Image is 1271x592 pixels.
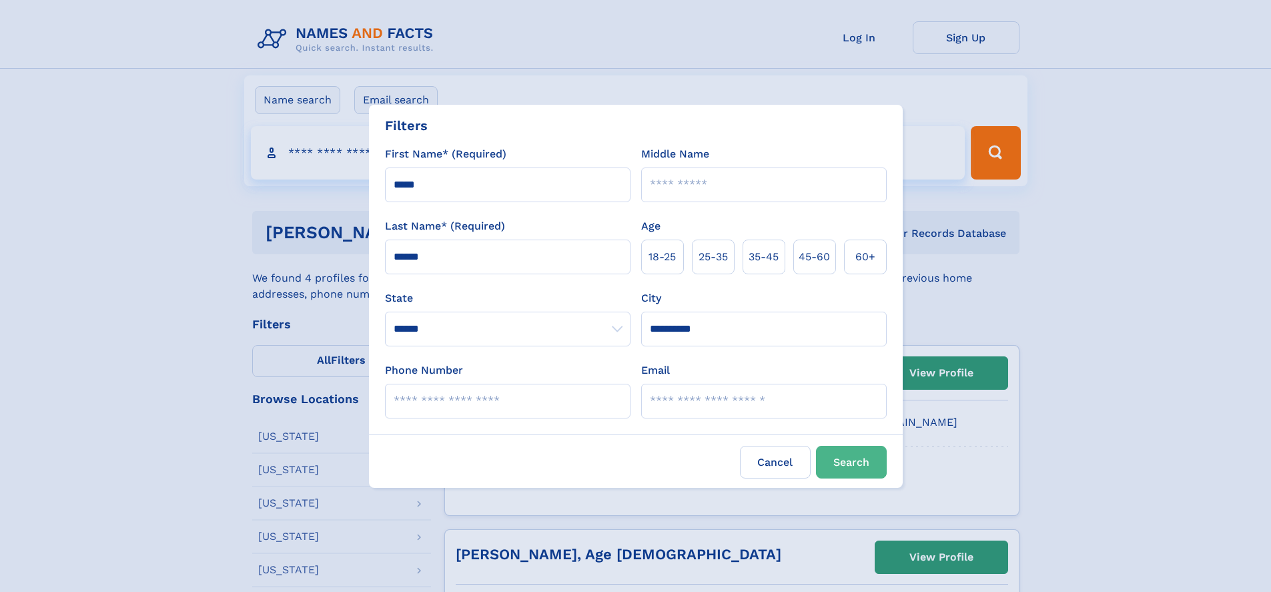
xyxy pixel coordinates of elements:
[749,249,779,265] span: 35‑45
[385,362,463,378] label: Phone Number
[641,146,709,162] label: Middle Name
[740,446,811,479] label: Cancel
[385,146,506,162] label: First Name* (Required)
[799,249,830,265] span: 45‑60
[385,218,505,234] label: Last Name* (Required)
[699,249,728,265] span: 25‑35
[649,249,676,265] span: 18‑25
[855,249,875,265] span: 60+
[641,290,661,306] label: City
[816,446,887,479] button: Search
[641,218,661,234] label: Age
[385,115,428,135] div: Filters
[641,362,670,378] label: Email
[385,290,630,306] label: State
